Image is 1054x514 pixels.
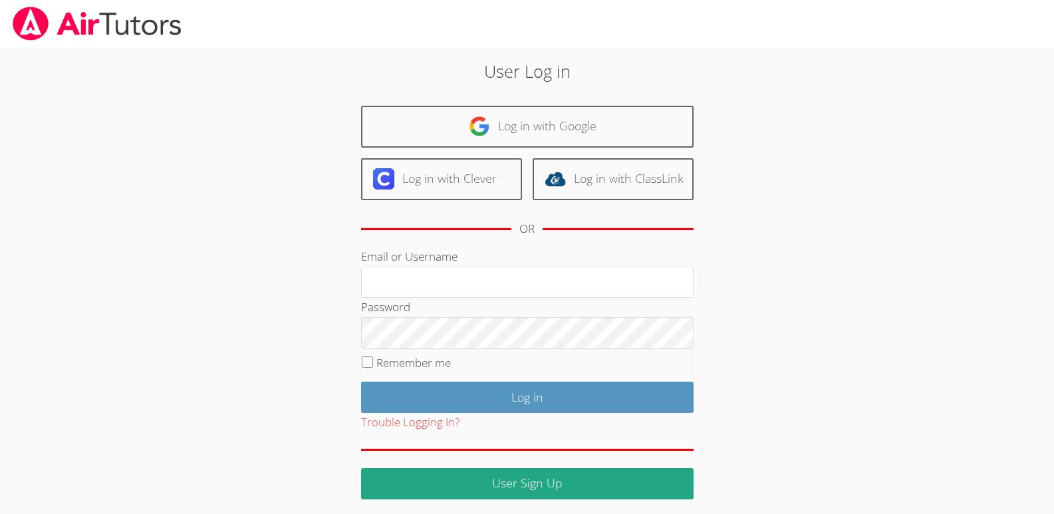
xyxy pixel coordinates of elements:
[361,468,694,499] a: User Sign Up
[361,158,522,200] a: Log in with Clever
[243,59,812,84] h2: User Log in
[361,249,458,264] label: Email or Username
[376,355,451,370] label: Remember me
[545,168,566,190] img: classlink-logo-d6bb404cc1216ec64c9a2012d9dc4662098be43eaf13dc465df04b49fa7ab582.svg
[533,158,694,200] a: Log in with ClassLink
[519,219,535,239] div: OR
[361,299,410,315] label: Password
[361,382,694,413] input: Log in
[361,413,460,432] button: Trouble Logging In?
[373,168,394,190] img: clever-logo-6eab21bc6e7a338710f1a6ff85c0baf02591cd810cc4098c63d3a4b26e2feb20.svg
[361,106,694,148] a: Log in with Google
[11,7,183,41] img: airtutors_banner-c4298cdbf04f3fff15de1276eac7730deb9818008684d7c2e4769d2f7ddbe033.png
[469,116,490,137] img: google-logo-50288ca7cdecda66e5e0955fdab243c47b7ad437acaf1139b6f446037453330a.svg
